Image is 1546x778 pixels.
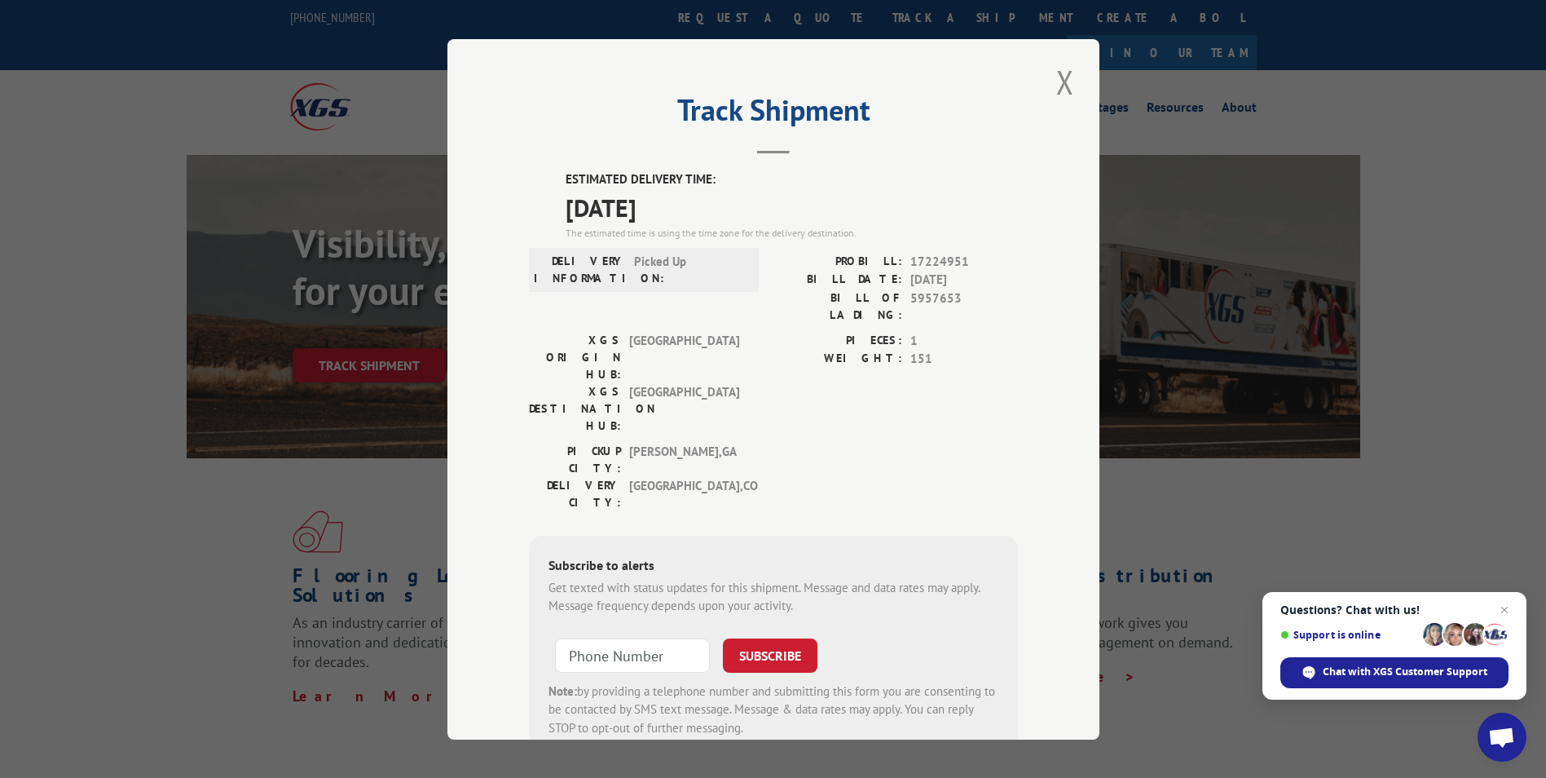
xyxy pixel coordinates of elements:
label: ESTIMATED DELIVERY TIME: [566,170,1018,189]
label: PICKUP CITY: [529,442,621,476]
label: PROBILL: [773,252,902,271]
span: Support is online [1280,629,1417,641]
label: XGS ORIGIN HUB: [529,331,621,382]
label: DELIVERY CITY: [529,476,621,511]
span: 1 [910,331,1018,350]
span: 151 [910,350,1018,369]
label: WEIGHT: [773,350,902,369]
label: BILL DATE: [773,271,902,290]
button: Close modal [1051,60,1079,104]
label: PIECES: [773,331,902,350]
span: Chat with XGS Customer Support [1323,665,1487,679]
label: XGS DESTINATION HUB: [529,382,621,434]
label: DELIVERY INFORMATION: [534,252,626,286]
h2: Track Shipment [529,99,1018,130]
span: Questions? Chat with us! [1280,603,1509,617]
span: [GEOGRAPHIC_DATA] , CO [629,476,739,511]
a: Open chat [1478,713,1526,762]
span: [PERSON_NAME] , GA [629,442,739,476]
label: BILL OF LADING: [773,289,902,323]
span: [DATE] [566,188,1018,225]
span: [GEOGRAPHIC_DATA] [629,382,739,434]
span: 5957653 [910,289,1018,323]
strong: Note: [548,683,577,698]
span: Chat with XGS Customer Support [1280,657,1509,688]
div: Get texted with status updates for this shipment. Message and data rates may apply. Message frequ... [548,578,998,615]
span: [GEOGRAPHIC_DATA] [629,331,739,382]
span: 17224951 [910,252,1018,271]
span: Picked Up [634,252,744,286]
input: Phone Number [555,638,710,672]
div: by providing a telephone number and submitting this form you are consenting to be contacted by SM... [548,682,998,737]
div: The estimated time is using the time zone for the delivery destination. [566,225,1018,240]
div: Subscribe to alerts [548,555,998,578]
button: SUBSCRIBE [723,638,817,672]
span: [DATE] [910,271,1018,290]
